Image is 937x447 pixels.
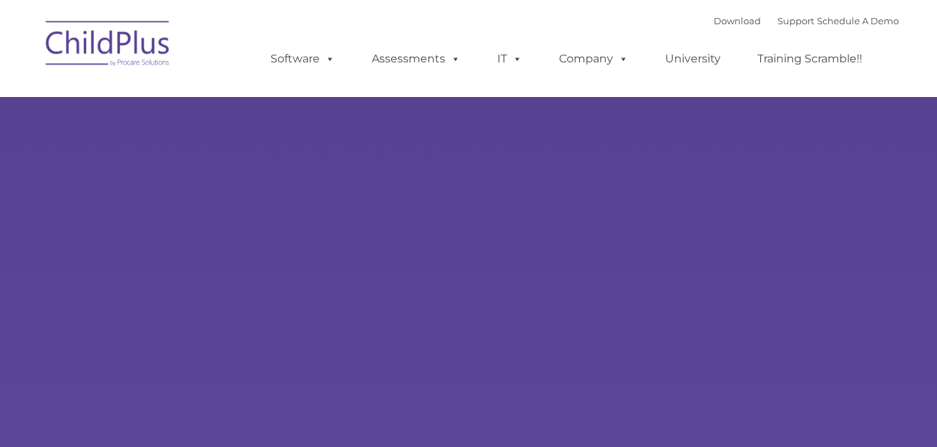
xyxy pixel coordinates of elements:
[743,45,876,73] a: Training Scramble!!
[651,45,734,73] a: University
[39,11,178,80] img: ChildPlus by Procare Solutions
[358,45,474,73] a: Assessments
[714,15,899,26] font: |
[777,15,814,26] a: Support
[257,45,349,73] a: Software
[483,45,536,73] a: IT
[714,15,761,26] a: Download
[817,15,899,26] a: Schedule A Demo
[545,45,642,73] a: Company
